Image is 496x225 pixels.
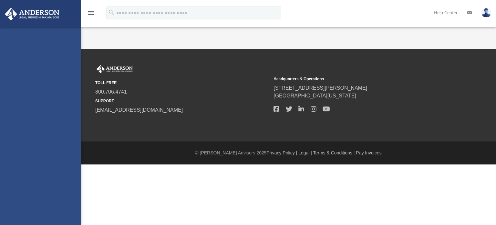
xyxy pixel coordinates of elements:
a: Pay Invoices [356,150,381,155]
a: Privacy Policy | [267,150,297,155]
small: TOLL FREE [95,80,269,86]
img: Anderson Advisors Platinum Portal [95,65,134,73]
div: © [PERSON_NAME] Advisors 2025 [81,150,496,156]
a: [STREET_ADDRESS][PERSON_NAME] [274,85,367,91]
small: Headquarters & Operations [274,76,447,82]
small: SUPPORT [95,98,269,104]
a: 800.706.4741 [95,89,127,95]
a: Terms & Conditions | [313,150,355,155]
a: [EMAIL_ADDRESS][DOMAIN_NAME] [95,107,183,113]
i: search [108,9,115,16]
i: menu [87,9,95,17]
a: menu [87,12,95,17]
img: User Pic [481,8,491,17]
a: Legal | [298,150,312,155]
img: Anderson Advisors Platinum Portal [3,8,61,20]
a: [GEOGRAPHIC_DATA][US_STATE] [274,93,356,98]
